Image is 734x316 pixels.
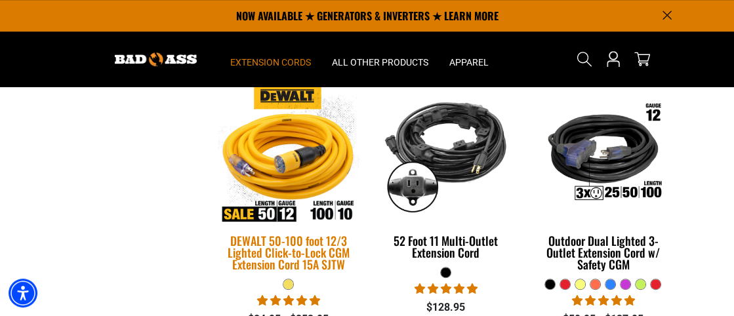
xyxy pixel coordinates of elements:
[534,88,672,278] a: Outdoor Dual Lighted 3-Outlet Extension Cord w/ Safety CGM Outdoor Dual Lighted 3-Outlet Extensio...
[210,83,367,224] img: DEWALT 50-100 foot 12/3 Lighted Click-to-Lock CGM Extension Cord 15A SJTW
[375,90,516,217] img: black
[220,235,357,270] div: DEWALT 50-100 foot 12/3 Lighted Click-to-Lock CGM Extension Cord 15A SJTW
[449,56,489,68] span: Apparel
[377,235,514,258] div: 52 Foot 11 Multi-Outlet Extension Cord
[220,31,321,87] summary: Extension Cords
[534,235,672,270] div: Outdoor Dual Lighted 3-Outlet Extension Cord w/ Safety CGM
[603,31,624,87] a: Open this option
[439,31,499,87] summary: Apparel
[532,90,674,217] img: Outdoor Dual Lighted 3-Outlet Extension Cord w/ Safety CGM
[377,300,514,315] div: $128.95
[414,283,477,295] span: 4.95 stars
[321,31,439,87] summary: All Other Products
[332,56,428,68] span: All Other Products
[9,279,37,307] div: Accessibility Menu
[256,294,319,307] span: 4.84 stars
[377,88,514,266] a: black 52 Foot 11 Multi-Outlet Extension Cord
[230,56,311,68] span: Extension Cords
[115,52,197,66] img: Bad Ass Extension Cords
[574,49,595,69] summary: Search
[632,51,653,67] a: cart
[571,294,634,307] span: 4.80 stars
[220,88,357,278] a: DEWALT 50-100 foot 12/3 Lighted Click-to-Lock CGM Extension Cord 15A SJTW DEWALT 50-100 foot 12/3...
